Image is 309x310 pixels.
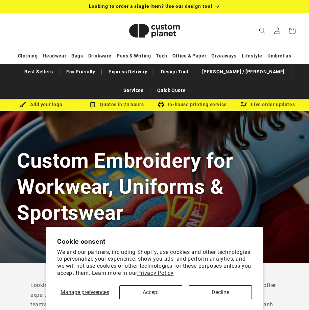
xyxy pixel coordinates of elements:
[57,285,113,299] button: Manage preferences
[57,249,252,277] p: We and our partners, including Shopify, use cookies and other technologies to personalize your ex...
[90,101,96,108] img: Order Updates Icon
[79,100,155,109] div: Quotes in 24 hours
[57,238,252,245] h2: Cookie consent
[88,50,112,62] a: Drinkware
[154,100,230,109] div: In-house printing service
[18,50,38,62] a: Clothing
[158,66,192,78] a: Design Tool
[275,278,309,310] iframe: Chat Widget
[199,66,288,78] a: [PERSON_NAME] / [PERSON_NAME]
[241,101,247,108] img: Order updates
[242,50,262,62] a: Lifestyle
[156,50,167,62] a: Tech
[117,50,151,62] a: Pens & Writing
[17,148,292,226] h1: Custom Embroidery for Workwear, Uniforms & Sportswear
[137,270,173,276] a: Privacy Policy
[211,50,236,62] a: Giveaways
[43,50,66,62] a: Headwear
[118,13,191,48] a: Custom Planet
[89,3,212,9] span: Looking to order a single item? Use our design tool
[61,289,109,295] span: Manage preferences
[120,85,147,96] a: Services
[189,285,252,299] button: Decline
[255,23,270,38] summary: Search
[63,66,98,78] a: Eco Friendly
[172,50,206,62] a: Office & Paper
[267,50,291,62] a: Umbrellas
[154,85,189,96] a: Quick Quote
[105,66,151,78] a: Express Delivery
[20,101,26,108] img: Brush Icon
[230,100,306,109] div: Live order updates
[158,101,164,108] img: In-house printing
[119,285,182,299] button: Accept
[21,66,56,78] a: Best Sellers
[121,16,188,46] img: Custom Planet
[30,281,279,310] p: Looking to add a long-lasting, professional finish to your garments? At Custom Planet, we offer e...
[71,50,83,62] a: Bags
[3,100,79,109] div: Add your logo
